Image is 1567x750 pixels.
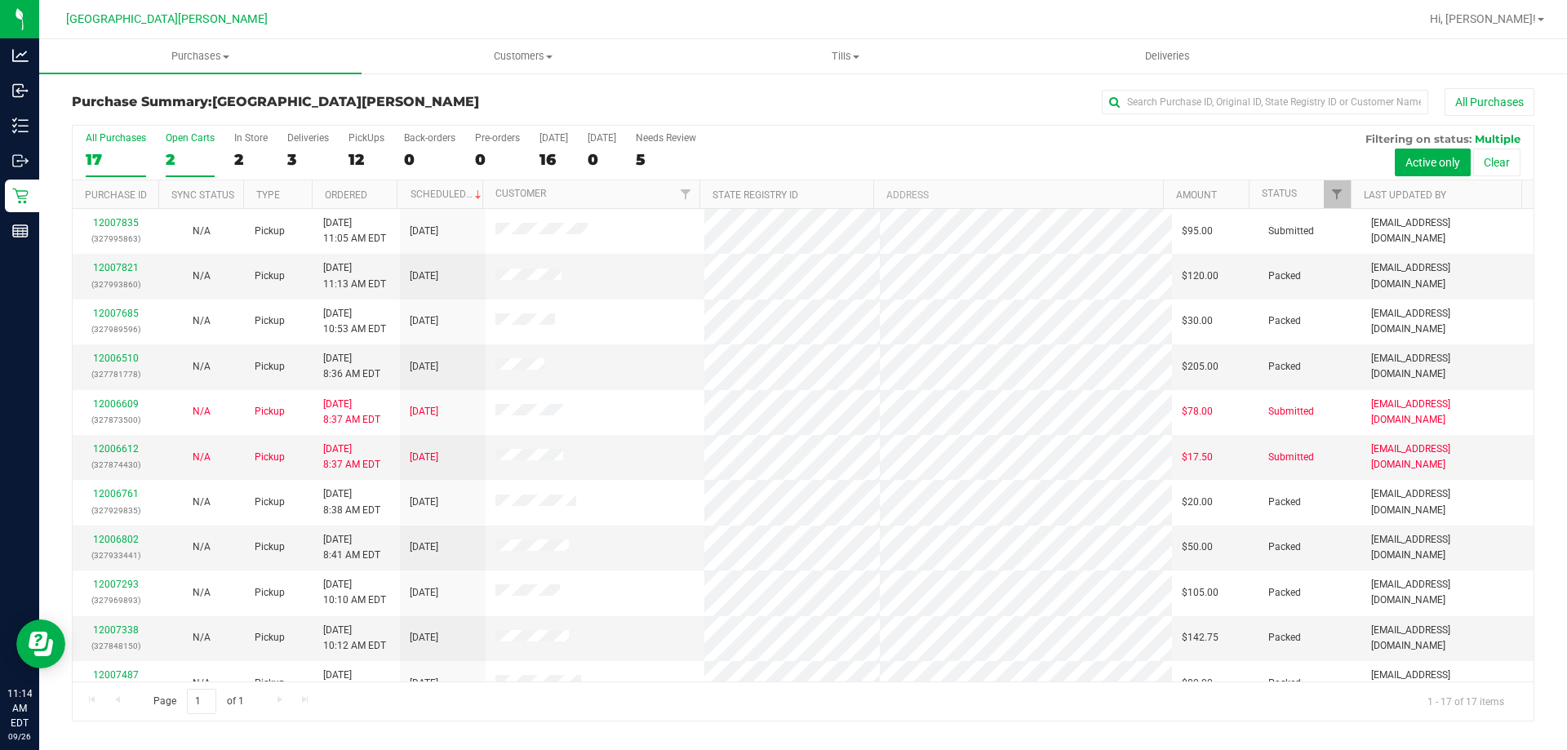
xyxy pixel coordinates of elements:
span: Not Applicable [193,541,211,553]
span: [EMAIL_ADDRESS][DOMAIN_NAME] [1371,532,1524,563]
div: In Store [234,132,268,144]
span: $120.00 [1182,268,1219,284]
span: [EMAIL_ADDRESS][DOMAIN_NAME] [1371,442,1524,473]
span: [DATE] 10:12 AM EDT [323,623,386,654]
span: Pickup [255,585,285,601]
span: [DATE] 10:10 AM EDT [323,577,386,608]
a: Scheduled [411,189,485,200]
p: (327993860) [82,277,149,292]
div: [DATE] [588,132,616,144]
p: 09/26 [7,730,32,743]
div: Open Carts [166,132,215,144]
a: Type [256,189,280,201]
span: Pickup [255,359,285,375]
span: Packed [1268,585,1301,601]
span: $17.50 [1182,450,1213,465]
input: 1 [187,689,216,714]
span: [DATE] [410,539,438,555]
span: 1 - 17 of 17 items [1414,689,1517,713]
span: Pickup [255,450,285,465]
button: N/A [193,630,211,646]
span: Pickup [255,495,285,510]
span: [DATE] 8:41 AM EDT [323,532,380,563]
span: Packed [1268,359,1301,375]
span: Hi, [PERSON_NAME]! [1430,12,1536,25]
button: N/A [193,268,211,284]
span: Customers [362,49,683,64]
div: 16 [539,150,568,169]
span: [DATE] [410,630,438,646]
inline-svg: Inventory [12,118,29,134]
button: N/A [193,359,211,375]
a: Customers [362,39,684,73]
span: Not Applicable [193,406,211,417]
span: $50.00 [1182,539,1213,555]
span: Packed [1268,676,1301,691]
div: Needs Review [636,132,696,144]
span: Not Applicable [193,451,211,463]
a: Filter [1324,180,1351,208]
div: 2 [166,150,215,169]
span: Multiple [1475,132,1520,145]
a: 12006612 [93,443,139,455]
a: 12006609 [93,398,139,410]
span: Purchases [39,49,362,64]
div: 2 [234,150,268,169]
a: Ordered [325,189,367,201]
button: N/A [193,495,211,510]
button: Active only [1395,149,1471,176]
span: Not Applicable [193,677,211,689]
span: $30.00 [1182,313,1213,329]
inline-svg: Retail [12,188,29,204]
span: Pickup [255,539,285,555]
a: 12007487 [93,669,139,681]
a: 12007685 [93,308,139,319]
p: (327848150) [82,638,149,654]
span: $20.00 [1182,495,1213,510]
span: [EMAIL_ADDRESS][DOMAIN_NAME] [1371,486,1524,517]
span: [EMAIL_ADDRESS][DOMAIN_NAME] [1371,668,1524,699]
p: (327969893) [82,592,149,608]
div: 0 [475,150,520,169]
button: All Purchases [1445,88,1534,116]
a: Status [1262,188,1297,199]
p: (327995863) [82,231,149,246]
p: 11:14 AM EDT [7,686,32,730]
span: [DATE] 10:21 AM EDT [323,668,386,699]
p: (327929835) [82,503,149,518]
span: [DATE] 8:38 AM EDT [323,486,380,517]
inline-svg: Analytics [12,47,29,64]
a: 12007835 [93,217,139,229]
a: 12006802 [93,534,139,545]
inline-svg: Reports [12,223,29,239]
button: N/A [193,313,211,329]
span: [DATE] [410,224,438,239]
span: $105.00 [1182,585,1219,601]
a: Sync Status [171,189,234,201]
p: (327874430) [82,457,149,473]
span: Packed [1268,539,1301,555]
span: $142.75 [1182,630,1219,646]
a: Last Updated By [1364,189,1446,201]
span: [DATE] [410,313,438,329]
div: 17 [86,150,146,169]
span: Deliveries [1123,49,1212,64]
a: Filter [673,180,699,208]
div: Pre-orders [475,132,520,144]
span: [DATE] [410,404,438,419]
span: Packed [1268,268,1301,284]
span: Not Applicable [193,361,211,372]
span: Submitted [1268,224,1314,239]
a: 12006761 [93,488,139,499]
button: N/A [193,450,211,465]
button: Clear [1473,149,1520,176]
inline-svg: Inbound [12,82,29,99]
span: [DATE] 11:13 AM EDT [323,260,386,291]
span: [DATE] [410,585,438,601]
span: Pickup [255,630,285,646]
input: Search Purchase ID, Original ID, State Registry ID or Customer Name... [1102,90,1428,114]
span: [EMAIL_ADDRESS][DOMAIN_NAME] [1371,351,1524,382]
p: (327933441) [82,548,149,563]
span: [DATE] 8:37 AM EDT [323,397,380,428]
span: Filtering on status: [1365,132,1472,145]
